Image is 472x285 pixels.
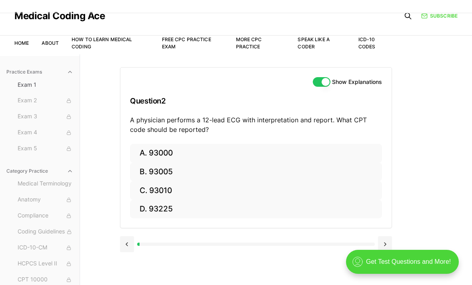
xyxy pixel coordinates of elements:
[14,40,29,46] a: Home
[18,112,73,121] span: Exam 3
[421,12,458,20] a: Subscribe
[14,209,76,222] button: Compliance
[339,246,472,285] iframe: portal-trigger
[3,66,76,78] button: Practice Exams
[14,241,76,254] button: ICD-10-CM
[298,36,329,50] a: Speak Like a Coder
[42,40,59,46] a: About
[18,227,73,236] span: Coding Guidelines
[14,78,76,91] button: Exam 1
[18,243,73,252] span: ICD-10-CM
[14,94,76,107] button: Exam 2
[130,144,382,163] button: A. 93000
[130,115,382,134] p: A physician performs a 12-lead ECG with interpretation and report. What CPT code should be reported?
[162,36,211,50] a: Free CPC Practice Exam
[18,96,73,105] span: Exam 2
[14,193,76,206] button: Anatomy
[72,36,132,50] a: How to Learn Medical Coding
[236,36,262,50] a: More CPC Practice
[130,181,382,200] button: C. 93010
[14,142,76,155] button: Exam 5
[18,128,73,137] span: Exam 4
[18,81,73,89] span: Exam 1
[332,79,382,85] label: Show Explanations
[130,200,382,219] button: D. 93225
[14,225,76,238] button: Coding Guidelines
[14,11,105,21] a: Medical Coding Ace
[130,163,382,181] button: B. 93005
[18,144,73,153] span: Exam 5
[18,275,73,284] span: CPT 10000
[18,211,73,220] span: Compliance
[130,89,382,113] h3: Question 2
[18,179,73,188] span: Medical Terminology
[14,110,76,123] button: Exam 3
[18,195,73,204] span: Anatomy
[358,36,376,50] a: ICD-10 Codes
[18,259,73,268] span: HCPCS Level II
[3,165,76,177] button: Category Practice
[14,257,76,270] button: HCPCS Level II
[14,126,76,139] button: Exam 4
[14,177,76,190] button: Medical Terminology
